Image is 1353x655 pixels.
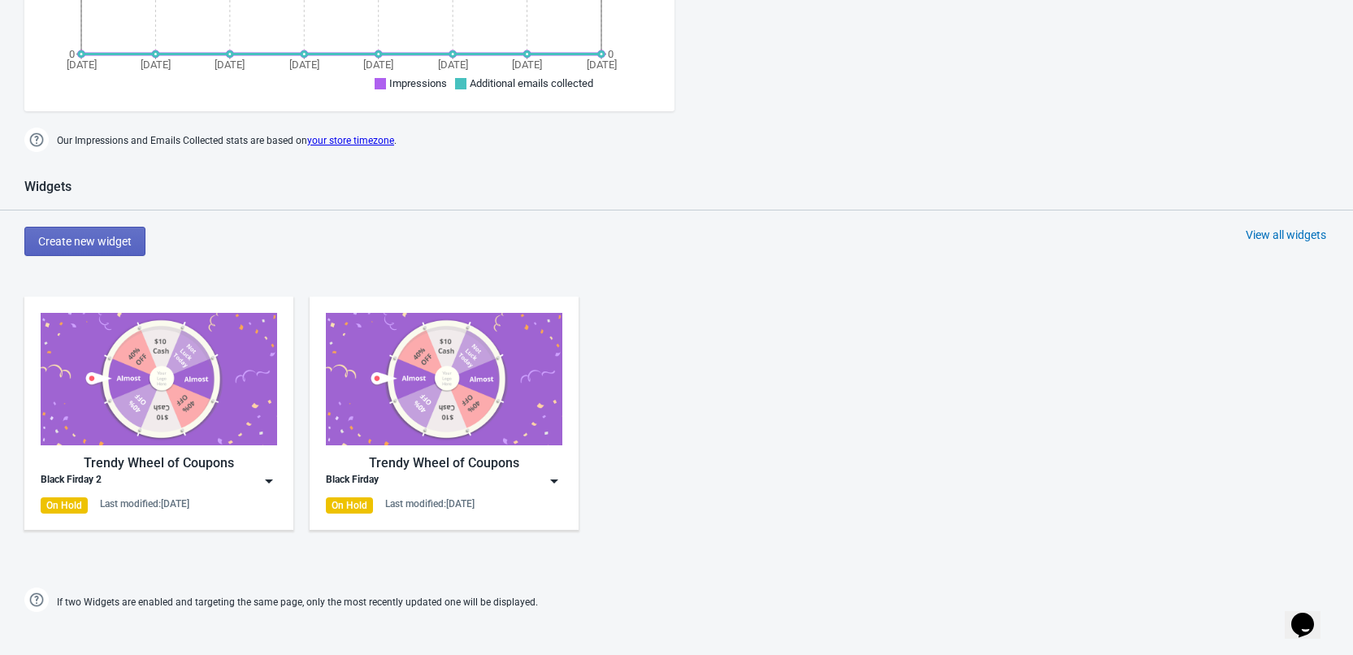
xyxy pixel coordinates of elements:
[57,128,397,154] span: Our Impressions and Emails Collected stats are based on .
[24,128,49,152] img: help.png
[41,313,277,445] img: trendy_game.png
[326,313,562,445] img: trendy_game.png
[41,453,277,473] div: Trendy Wheel of Coupons
[1246,227,1326,243] div: View all widgets
[24,227,145,256] button: Create new widget
[261,473,277,489] img: dropdown.png
[215,59,245,71] tspan: [DATE]
[69,48,75,60] tspan: 0
[326,473,379,489] div: Black Firday
[438,59,468,71] tspan: [DATE]
[512,59,542,71] tspan: [DATE]
[41,497,88,514] div: On Hold
[363,59,393,71] tspan: [DATE]
[587,59,617,71] tspan: [DATE]
[67,59,97,71] tspan: [DATE]
[546,473,562,489] img: dropdown.png
[470,77,593,89] span: Additional emails collected
[608,48,614,60] tspan: 0
[57,589,538,616] span: If two Widgets are enabled and targeting the same page, only the most recently updated one will b...
[326,497,373,514] div: On Hold
[24,588,49,612] img: help.png
[38,235,132,248] span: Create new widget
[1285,590,1337,639] iframe: chat widget
[389,77,447,89] span: Impressions
[41,473,102,489] div: Black Firday 2
[326,453,562,473] div: Trendy Wheel of Coupons
[307,135,394,146] a: your store timezone
[141,59,171,71] tspan: [DATE]
[385,497,475,510] div: Last modified: [DATE]
[289,59,319,71] tspan: [DATE]
[100,497,189,510] div: Last modified: [DATE]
